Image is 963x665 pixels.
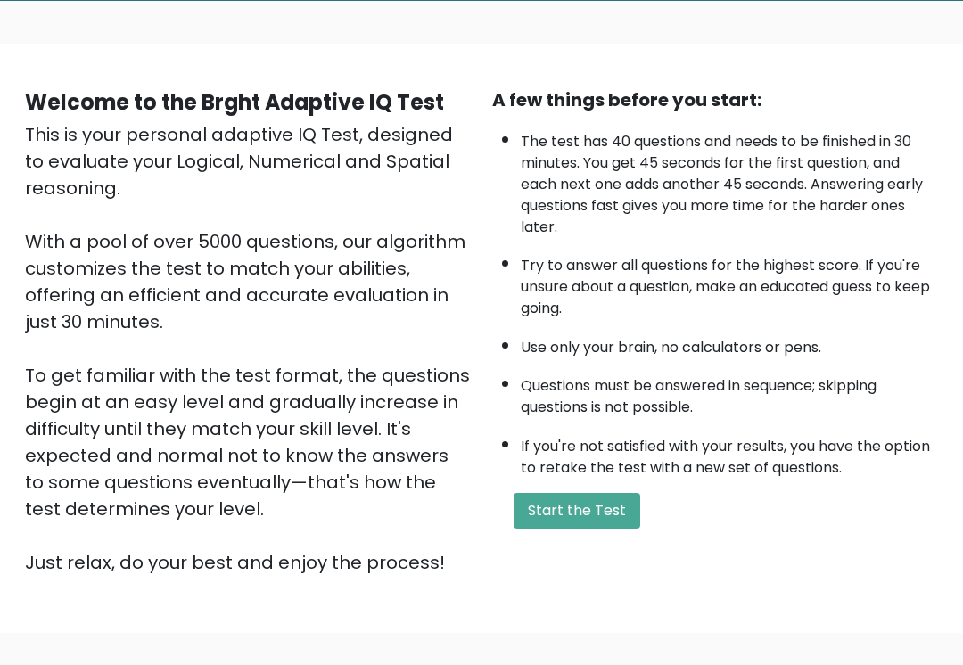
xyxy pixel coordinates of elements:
[514,493,640,529] button: Start the Test
[492,86,938,113] div: A few things before you start:
[521,366,938,418] li: Questions must be answered in sequence; skipping questions is not possible.
[25,121,471,576] div: This is your personal adaptive IQ Test, designed to evaluate your Logical, Numerical and Spatial ...
[25,87,444,117] b: Welcome to the Brght Adaptive IQ Test
[521,427,938,479] li: If you're not satisfied with your results, you have the option to retake the test with a new set ...
[521,122,938,238] li: The test has 40 questions and needs to be finished in 30 minutes. You get 45 seconds for the firs...
[521,328,938,358] li: Use only your brain, no calculators or pens.
[521,246,938,319] li: Try to answer all questions for the highest score. If you're unsure about a question, make an edu...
